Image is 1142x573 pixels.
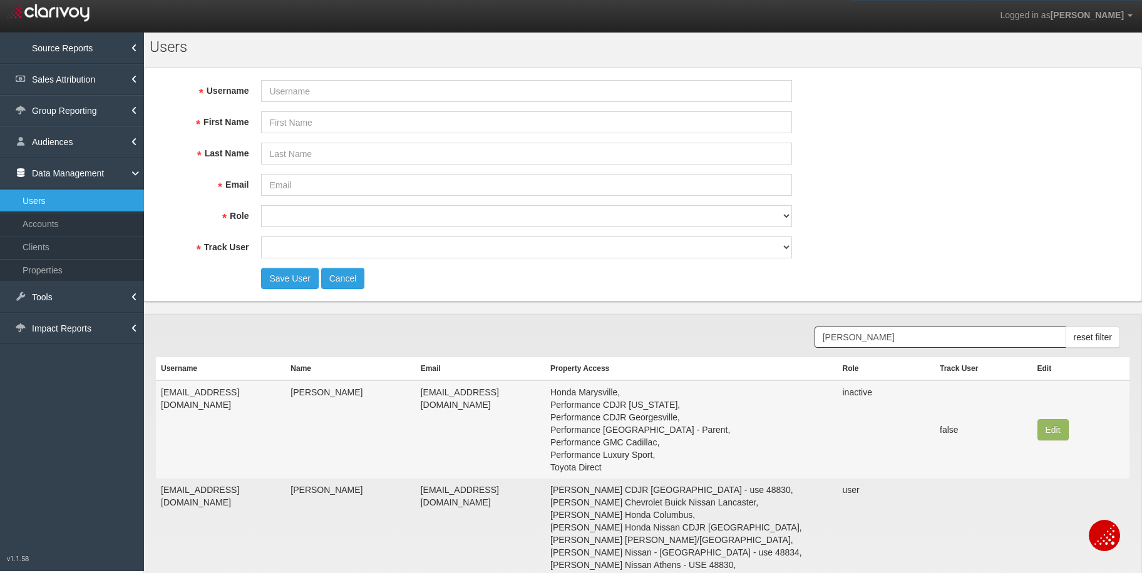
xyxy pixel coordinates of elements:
[285,357,415,380] th: Name
[156,380,285,479] td: [EMAIL_ADDRESS][DOMAIN_NAME]
[261,143,791,165] input: Last Name
[147,111,255,128] label: First Name
[261,268,318,289] button: Save User
[838,357,935,380] th: Role
[1000,10,1050,20] span: Logged in as
[1066,327,1120,348] button: reset filter
[261,111,791,133] input: First Name
[147,205,255,222] label: Role
[147,143,255,160] label: Last Name
[261,174,791,196] input: Email
[545,380,838,479] td: Honda Marysville, Performance CDJR [US_STATE], Performance CDJR Georgesville, Performance [GEOGRA...
[156,357,285,380] th: Username
[147,236,255,253] label: Track User
[416,357,545,380] th: Email
[147,174,255,191] label: Email
[150,39,446,55] h1: Users
[416,380,545,479] td: [EMAIL_ADDRESS][DOMAIN_NAME]
[935,380,1032,479] td: false
[990,1,1142,31] a: Logged in as[PERSON_NAME]
[935,357,1032,380] th: Track User
[261,236,791,258] select: Track User
[1037,419,1069,440] button: Edit
[321,268,365,289] button: Cancel
[838,380,935,479] td: inactive
[815,327,1066,348] input: Search Users
[1032,357,1130,380] th: Edit
[147,80,255,97] label: Username
[1051,10,1124,20] span: [PERSON_NAME]
[545,357,838,380] th: Property Access
[285,380,415,479] td: [PERSON_NAME]
[261,80,791,102] input: Username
